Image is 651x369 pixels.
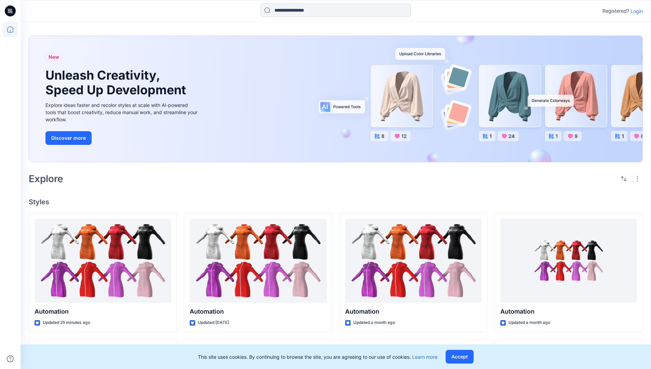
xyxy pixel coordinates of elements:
[45,131,199,145] a: Discover more
[508,319,550,326] p: Updated a month ago
[353,319,395,326] p: Updated a month ago
[29,173,63,184] h2: Explore
[198,353,437,360] p: This site uses cookies. By continuing to browse the site, you are agreeing to our use of cookies.
[29,198,643,206] h4: Styles
[446,350,474,364] button: Accept
[45,68,189,97] h1: Unleash Creativity, Speed Up Development
[43,319,90,326] p: Updated 25 minutes ago
[345,307,482,316] p: Automation
[630,8,643,15] p: Login
[45,101,199,123] div: Explore ideas faster and recolor styles at scale with AI-powered tools that boost creativity, red...
[35,219,171,303] a: Automation
[412,354,437,360] a: Learn more
[190,219,326,303] a: Automation
[500,307,637,316] p: Automation
[190,307,326,316] p: Automation
[45,131,92,145] button: Discover more
[500,219,637,303] a: Automation
[345,219,482,303] a: Automation
[49,53,59,61] span: New
[198,319,229,326] p: Updated [DATE]
[602,7,629,15] p: Registered?
[35,307,171,316] p: Automation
